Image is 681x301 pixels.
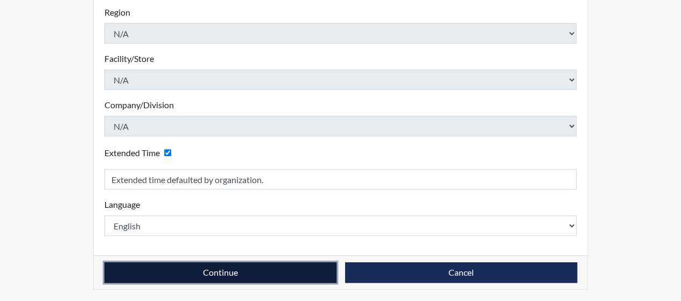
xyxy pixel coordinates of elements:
button: Cancel [345,262,577,283]
div: Checking this box will provide the interviewee with an accomodation of extra time to answer each ... [104,145,175,160]
label: Facility/Store [104,52,154,65]
input: Reason for Extension [104,169,577,190]
button: Continue [104,262,336,283]
label: Region [104,6,130,19]
label: Company/Division [104,99,174,111]
label: Extended Time [104,146,160,159]
label: Language [104,198,140,211]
